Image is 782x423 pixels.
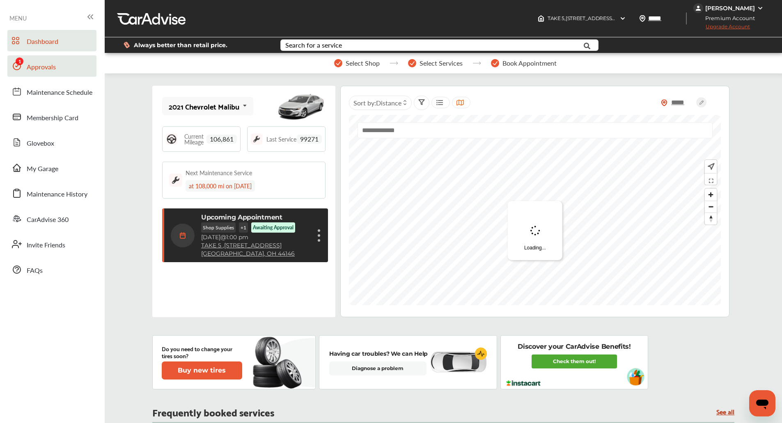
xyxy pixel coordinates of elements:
[171,224,195,247] img: calendar-icon.35d1de04.svg
[252,333,306,391] img: new-tire.a0c7fe23.svg
[508,201,562,260] div: Loading...
[7,183,96,204] a: Maintenance History
[7,30,96,51] a: Dashboard
[201,213,282,221] p: Upcoming Appointment
[619,15,626,22] img: header-down-arrow.9dd2ce7d.svg
[639,15,646,22] img: location_vector.a44bc228.svg
[220,233,226,241] span: @
[376,98,401,107] span: Distance
[251,133,262,145] img: maintenance_logo
[7,106,96,128] a: Membership Card
[329,349,428,358] p: Having car troubles? We can Help
[162,345,242,359] p: Do you need to change your tires soon?
[162,361,242,380] button: Buy new tires
[226,233,248,241] span: 1:00 pm
[686,12,687,25] img: header-divider.bc55588e.svg
[9,15,27,21] span: MENU
[7,55,96,77] a: Approvals
[27,240,65,251] span: Invite Friends
[27,113,78,123] span: Membership Card
[181,133,206,145] span: Current Mileage
[186,180,255,192] div: at 108,000 mi on [DATE]
[693,23,750,34] span: Upgrade Account
[491,59,499,67] img: stepper-checkmark.b5569197.svg
[694,14,761,23] span: Premium Account
[206,135,237,144] span: 106,861
[27,138,54,149] span: Glovebox
[169,174,182,187] img: maintenance_logo
[7,259,96,280] a: FAQs
[429,351,487,373] img: diagnose-vehicle.c84bcb0a.svg
[749,390,775,416] iframe: Button to launch messaging window
[201,242,282,249] a: TAKE 5 ,[STREET_ADDRESS]
[201,222,236,233] p: Shop Supplies
[186,169,252,177] div: Next Maintenance Service
[169,102,239,110] div: 2021 Chevrolet Malibu
[266,136,296,142] span: Last Service
[757,5,764,11] img: WGsFRI8htEPBVLJbROoPRyZpYNWhNONpIPPETTm6eUC0GeLEiAAAAAElFTkSuQmCC
[27,87,92,98] span: Maintenance Schedule
[334,59,342,67] img: stepper-checkmark.b5569197.svg
[705,189,717,201] button: Zoom in
[152,408,274,416] p: Frequently booked services
[518,342,631,351] p: Discover your CarAdvise Benefits!
[705,213,717,224] button: Reset bearing to north
[538,15,544,22] img: header-home-logo.8d720a4f.svg
[276,88,326,125] img: mobile_13811_st0640_046.png
[705,201,717,213] button: Zoom out
[505,380,542,386] img: instacart-logo.217963cc.svg
[124,41,130,48] img: dollor_label_vector.a70140d1.svg
[475,348,487,360] img: cardiogram-logo.18e20815.svg
[329,361,427,375] a: Diagnose a problem
[420,59,463,67] span: Select Services
[7,233,96,255] a: Invite Friends
[239,222,248,233] p: + 1
[502,59,557,67] span: Book Appointment
[693,3,703,13] img: jVpblrzwTbfkPYzPPzSLxeg0AAAAASUVORK5CYII=
[548,15,692,21] span: TAKE 5 , [STREET_ADDRESS] [GEOGRAPHIC_DATA] , OH 44146
[7,132,96,153] a: Glovebox
[253,224,294,231] p: Awaiting Approval
[716,408,734,415] a: See all
[27,164,58,174] span: My Garage
[390,62,398,65] img: stepper-arrow.e24c07c6.svg
[27,189,87,200] span: Maintenance History
[472,62,481,65] img: stepper-arrow.e24c07c6.svg
[705,5,755,12] div: [PERSON_NAME]
[7,157,96,178] a: My Garage
[408,59,416,67] img: stepper-checkmark.b5569197.svg
[285,42,342,48] div: Search for a service
[706,162,715,171] img: recenter.ce011a49.svg
[297,135,322,144] span: 99271
[27,37,58,47] span: Dashboard
[201,250,295,257] a: [GEOGRAPHIC_DATA], OH 44146
[353,98,401,107] span: Sort by :
[349,115,721,305] canvas: Map
[627,368,644,386] img: instacart-vehicle.0979a191.svg
[7,81,96,102] a: Maintenance Schedule
[134,42,227,48] span: Always better than retail price.
[532,354,617,368] a: Check them out!
[7,208,96,229] a: CarAdvise 360
[27,62,56,73] span: Approvals
[661,99,667,106] img: location_vector_orange.38f05af8.svg
[27,215,69,225] span: CarAdvise 360
[166,133,177,145] img: steering_logo
[27,265,43,276] span: FAQs
[346,59,380,67] span: Select Shop
[162,361,244,380] a: Buy new tires
[201,233,220,241] span: [DATE]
